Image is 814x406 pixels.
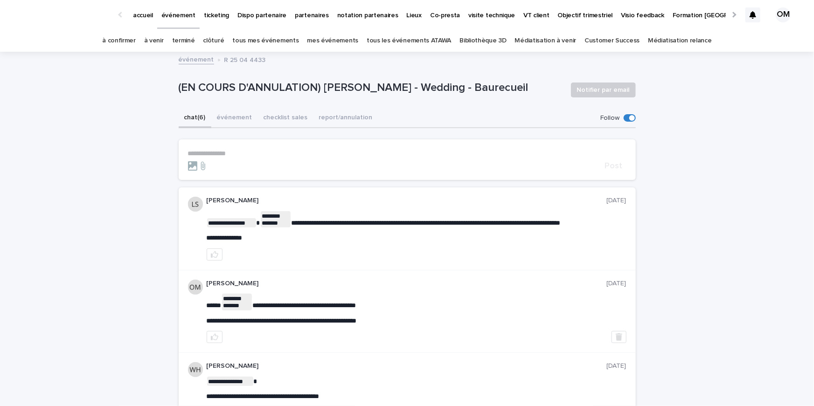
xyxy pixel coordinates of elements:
button: like this post [207,331,223,343]
a: à confirmer [102,30,136,52]
div: OM [776,7,791,22]
p: [DATE] [607,197,626,205]
button: checklist sales [258,109,313,128]
span: Notifier par email [577,85,630,95]
p: [PERSON_NAME] [207,362,607,370]
a: Customer Success [584,30,640,52]
button: événement [211,109,258,128]
a: clôturé [203,30,224,52]
button: report/annulation [313,109,378,128]
a: événement [179,54,214,64]
a: tous les événements ATAWA [367,30,451,52]
a: Bibliothèque 3D [459,30,506,52]
p: [DATE] [607,362,626,370]
a: tous mes événements [232,30,299,52]
a: à venir [144,30,164,52]
p: [PERSON_NAME] [207,197,607,205]
a: terminé [172,30,195,52]
button: Delete post [612,331,626,343]
p: Follow [601,114,620,122]
a: Médiatisation relance [648,30,712,52]
button: like this post [207,248,223,261]
button: Notifier par email [571,83,636,97]
p: (EN COURS D'ANNULATION) [PERSON_NAME] - Wedding - Baurecueil [179,81,564,95]
a: Médiatisation à venir [515,30,577,52]
button: Post [601,162,626,170]
p: [DATE] [607,280,626,288]
p: [PERSON_NAME] [207,280,607,288]
img: Ls34BcGeRexTGTNfXpUC [19,6,109,24]
button: chat (6) [179,109,211,128]
p: R 25 04 4433 [224,54,266,64]
span: Post [605,162,623,170]
a: mes événements [307,30,358,52]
